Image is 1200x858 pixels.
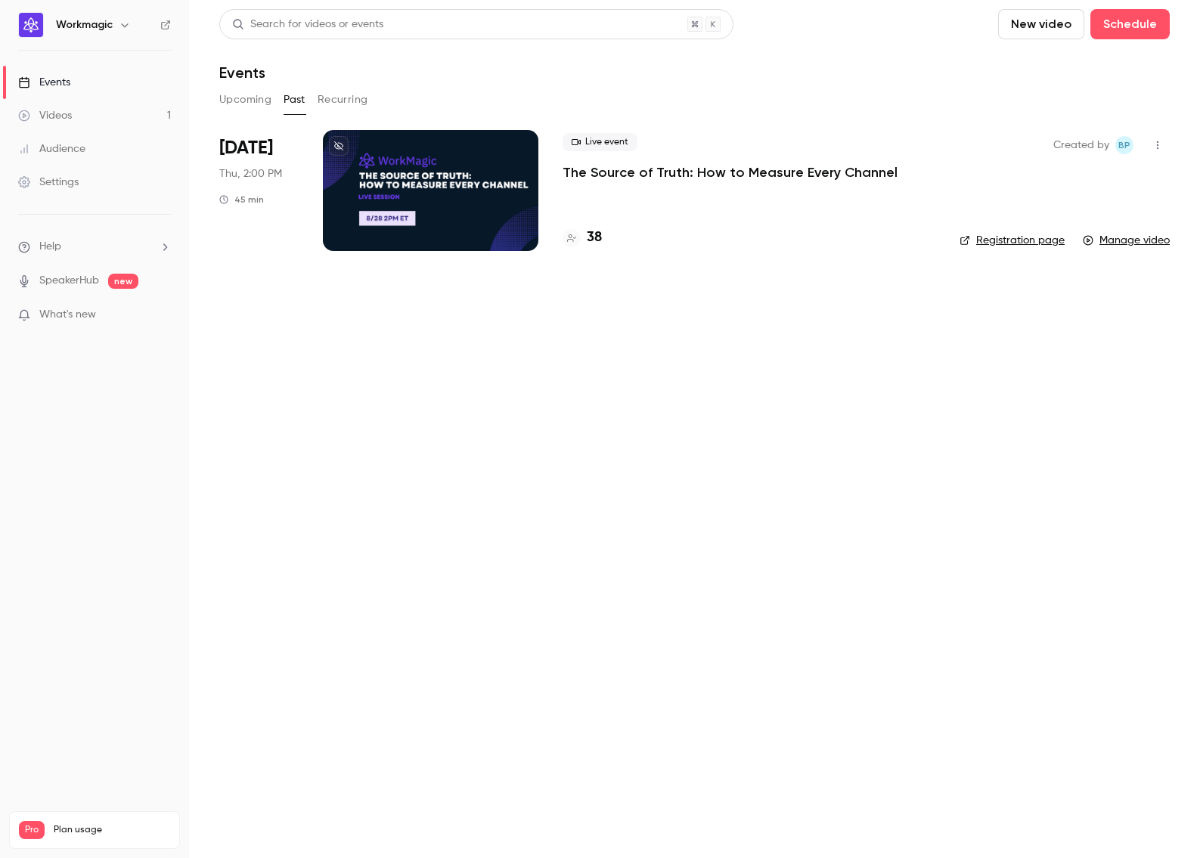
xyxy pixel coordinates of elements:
img: Workmagic [19,13,43,37]
span: Brian Plant [1115,136,1133,154]
div: Settings [18,175,79,190]
span: Thu, 2:00 PM [219,166,282,181]
div: Aug 28 Thu, 11:00 AM (America/Los Angeles) [219,130,299,251]
span: [DATE] [219,136,273,160]
a: Manage video [1083,233,1170,248]
button: Recurring [318,88,368,112]
span: Created by [1053,136,1109,154]
button: New video [998,9,1084,39]
h4: 38 [587,228,602,248]
h1: Events [219,63,265,82]
a: SpeakerHub [39,273,99,289]
button: Upcoming [219,88,271,112]
span: Live event [563,133,637,151]
h6: Workmagic [56,17,113,33]
a: 38 [563,228,602,248]
span: BP [1118,136,1130,154]
span: What's new [39,307,96,323]
a: The Source of Truth: How to Measure Every Channel [563,163,898,181]
span: Help [39,239,61,255]
div: Videos [18,108,72,123]
button: Past [284,88,305,112]
li: help-dropdown-opener [18,239,171,255]
a: Registration page [960,233,1065,248]
button: Schedule [1090,9,1170,39]
div: 45 min [219,194,264,206]
div: Events [18,75,70,90]
div: Search for videos or events [232,17,383,33]
span: new [108,274,138,289]
span: Pro [19,821,45,839]
span: Plan usage [54,824,170,836]
iframe: Noticeable Trigger [153,308,171,322]
div: Audience [18,141,85,156]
